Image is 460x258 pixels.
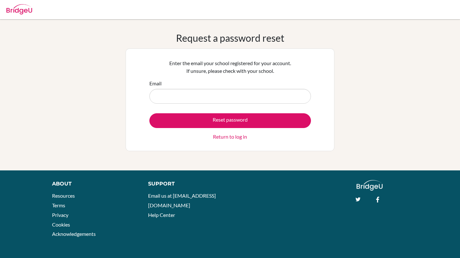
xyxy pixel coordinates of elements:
[6,4,32,14] img: Bridge-U
[149,59,311,75] p: Enter the email your school registered for your account. If unsure, please check with your school.
[148,193,216,208] a: Email us at [EMAIL_ADDRESS][DOMAIN_NAME]
[148,180,223,188] div: Support
[149,80,162,87] label: Email
[213,133,247,141] a: Return to log in
[176,32,284,44] h1: Request a password reset
[148,212,175,218] a: Help Center
[52,231,96,237] a: Acknowledgements
[52,202,65,208] a: Terms
[52,180,134,188] div: About
[357,180,383,191] img: logo_white@2x-f4f0deed5e89b7ecb1c2cc34c3e3d731f90f0f143d5ea2071677605dd97b5244.png
[52,212,68,218] a: Privacy
[52,221,70,228] a: Cookies
[149,113,311,128] button: Reset password
[52,193,75,199] a: Resources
